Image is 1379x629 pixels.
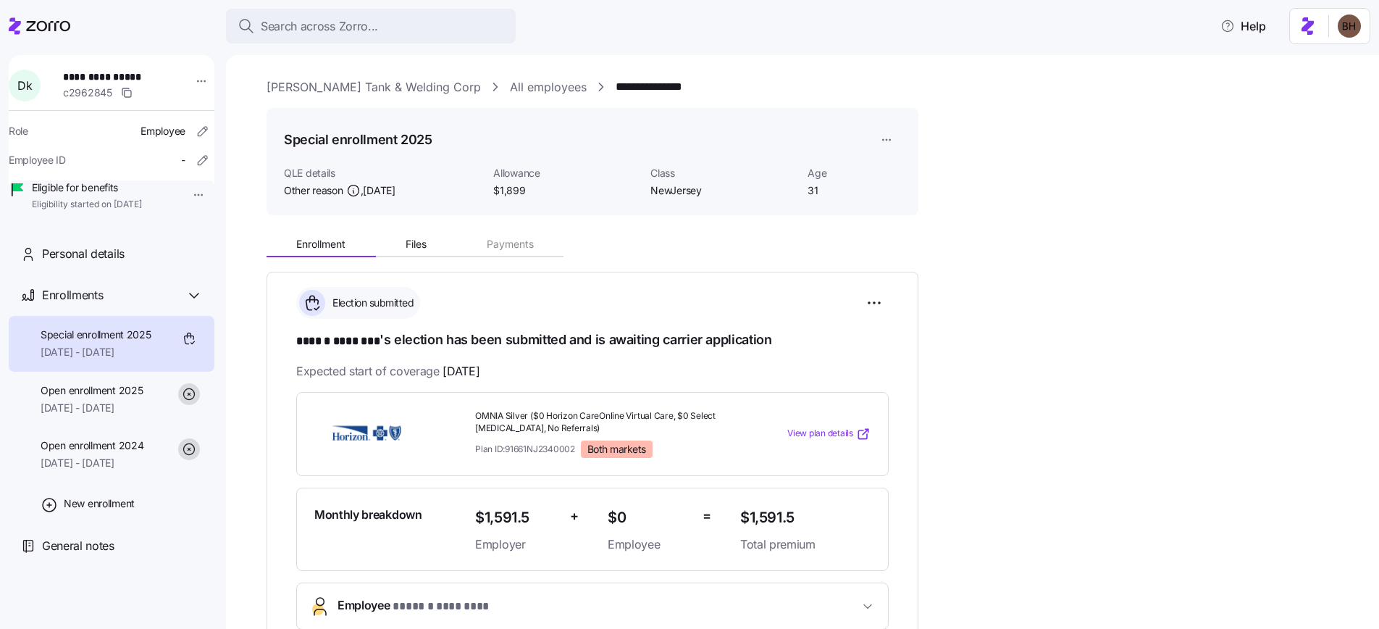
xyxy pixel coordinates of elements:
span: Role [9,124,28,138]
span: NewJersey [650,183,796,198]
span: Employer [475,536,558,554]
a: All employees [510,78,587,96]
span: Monthly breakdown [314,506,422,524]
span: Other reason , [284,183,395,198]
span: $0 [608,506,691,530]
span: c2962845 [63,86,112,100]
span: $1,899 [493,183,639,198]
span: [DATE] [443,362,479,380]
span: Personal details [42,245,125,263]
span: Open enrollment 2025 [41,383,143,398]
span: Expected start of coverage [296,362,479,380]
span: $1,591.5 [740,506,871,530]
span: Eligible for benefits [32,180,142,195]
h1: 's election has been submitted and is awaiting carrier application [296,330,889,351]
span: + [570,506,579,527]
span: Both markets [587,443,646,456]
span: Enrollments [42,286,103,304]
span: [DATE] - [DATE] [41,401,143,415]
span: Employee [141,124,185,138]
span: Class [650,166,796,180]
span: Help [1220,17,1266,35]
img: c3c218ad70e66eeb89914ccc98a2927c [1338,14,1361,38]
span: General notes [42,537,114,555]
span: QLE details [284,166,482,180]
span: Payments [487,239,534,249]
h1: Special enrollment 2025 [284,130,432,149]
span: Employee ID [9,153,66,167]
span: Eligibility started on [DATE] [32,199,142,211]
span: Employee [608,536,691,554]
a: [PERSON_NAME] Tank & Welding Corp [267,78,481,96]
span: [DATE] - [DATE] [41,456,143,470]
span: [DATE] - [DATE] [41,345,151,359]
span: New enrollment [64,496,135,511]
span: Plan ID: 91661NJ2340002 [475,443,575,455]
button: Search across Zorro... [226,9,516,43]
span: Allowance [493,166,639,180]
span: = [703,506,711,527]
span: View plan details [787,427,853,441]
span: D k [17,80,32,91]
span: Enrollment [296,239,345,249]
span: Election submitted [328,296,414,310]
span: - [181,153,185,167]
span: Total premium [740,536,871,554]
span: Search across Zorro... [261,17,378,36]
span: Employee [338,596,489,616]
span: Special enrollment 2025 [41,328,151,342]
img: Horizon BlueCross BlueShield of New Jersey [314,417,419,451]
span: 31 [808,183,901,198]
span: Files [406,239,427,249]
span: Age [808,166,901,180]
span: Open enrollment 2024 [41,438,143,453]
span: [DATE] [363,183,395,198]
button: Help [1209,12,1278,41]
span: OMNIA Silver ($0 Horizon CareOnline Virtual Care, $0 Select [MEDICAL_DATA], No Referrals) [475,410,729,435]
span: $1,591.5 [475,506,558,530]
a: View plan details [787,427,871,441]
